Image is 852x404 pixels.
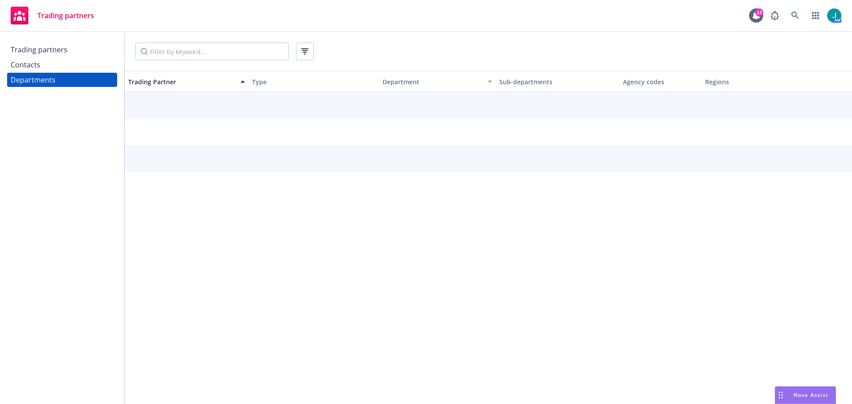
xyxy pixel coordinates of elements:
img: photo [827,8,841,23]
input: Filter by keyword... [135,43,289,60]
a: Report a Bug [766,7,784,24]
span: Trading partners [37,12,94,19]
a: Departments [7,73,117,87]
div: Department [375,77,482,86]
div: Type [252,77,369,86]
button: Regions [702,71,825,92]
button: Department [372,71,496,92]
a: Trading partners [7,43,117,57]
div: Agency codes [623,77,698,86]
button: Type [248,71,372,92]
a: Trading partners [7,3,98,28]
a: Contacts [7,58,117,72]
div: 13 [755,8,763,16]
button: Trading Partner [125,71,248,92]
div: Trading partners [11,43,67,57]
div: Contacts [11,58,40,72]
div: Trading Partner [128,77,235,86]
div: Sub-departments [499,77,616,86]
div: Departments [11,73,55,87]
div: Drag to move [775,387,786,404]
a: Search [786,7,804,24]
button: Sub-departments [496,71,619,92]
button: Nova Assist [775,386,836,404]
span: Nova Assist [793,391,828,399]
button: Agency codes [619,71,702,92]
div: Regions [705,77,822,86]
a: Switch app [807,7,824,24]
